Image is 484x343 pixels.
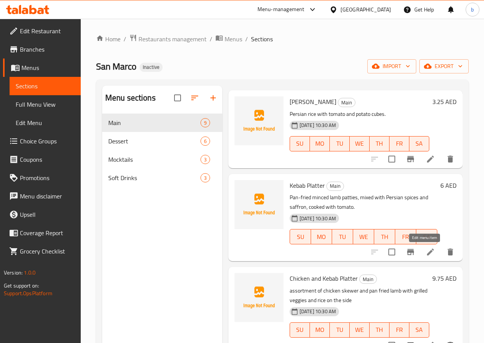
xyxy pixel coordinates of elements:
[293,231,308,242] span: SU
[257,5,305,14] div: Menu-management
[3,187,81,205] a: Menu disclaimer
[393,324,406,335] span: FR
[108,155,200,164] div: Mocktails
[96,34,121,44] a: Home
[326,182,344,191] div: Main
[16,81,75,91] span: Sections
[215,34,242,44] a: Menus
[395,229,416,244] button: FR
[398,231,413,242] span: FR
[129,34,207,44] a: Restaurants management
[311,229,332,244] button: MO
[24,268,36,278] span: 1.0.0
[20,173,75,182] span: Promotions
[200,155,210,164] div: items
[353,229,374,244] button: WE
[335,231,350,242] span: TU
[419,59,469,73] button: export
[374,229,395,244] button: TH
[3,150,81,169] a: Coupons
[210,34,212,44] li: /
[140,64,163,70] span: Inactive
[139,34,207,44] span: Restaurants management
[235,273,284,322] img: Chicken and Kebab Platter
[389,136,409,151] button: FR
[409,322,429,338] button: SA
[293,138,307,149] span: SU
[338,98,355,107] div: Main
[20,210,75,219] span: Upsell
[290,96,336,107] span: [PERSON_NAME]
[4,268,23,278] span: Version:
[471,5,474,14] span: b
[353,324,367,335] span: WE
[3,59,81,77] a: Menus
[360,275,376,284] span: Main
[370,136,389,151] button: TH
[401,150,420,168] button: Branch-specific-item
[377,231,392,242] span: TH
[310,136,330,151] button: MO
[412,138,426,149] span: SA
[384,244,400,260] span: Select to update
[20,247,75,256] span: Grocery Checklist
[96,58,137,75] span: San Marco
[350,136,370,151] button: WE
[204,89,222,107] button: Add section
[440,180,456,191] h6: 6 AED
[297,215,339,222] span: [DATE] 10:30 AM
[3,224,81,242] a: Coverage Report
[373,62,410,71] span: import
[235,180,284,229] img: Kebab Platter
[3,242,81,260] a: Grocery Checklist
[200,173,210,182] div: items
[416,229,437,244] button: SA
[330,322,350,338] button: TU
[330,136,350,151] button: TU
[3,205,81,224] a: Upsell
[384,151,400,167] span: Select to update
[290,180,325,191] span: Kebab Platter
[314,231,329,242] span: MO
[313,324,327,335] span: MO
[389,322,409,338] button: FR
[235,96,284,145] img: Kateh Gojeh
[140,63,163,72] div: Inactive
[105,92,156,104] h2: Menu sections
[332,229,353,244] button: TU
[108,173,200,182] span: Soft Drinks
[297,122,339,129] span: [DATE] 10:30 AM
[441,243,460,261] button: delete
[310,322,330,338] button: MO
[102,111,222,190] nav: Menu sections
[20,228,75,237] span: Coverage Report
[4,288,52,298] a: Support.OpsPlatform
[108,118,200,127] span: Main
[3,169,81,187] a: Promotions
[367,59,416,73] button: import
[20,45,75,54] span: Branches
[201,156,210,163] span: 3
[124,34,126,44] li: /
[359,275,377,284] div: Main
[432,273,456,284] h6: 9.75 AED
[200,137,210,146] div: items
[102,169,222,187] div: Soft Drinks3
[201,138,210,145] span: 6
[3,132,81,150] a: Choice Groups
[290,136,310,151] button: SU
[333,324,347,335] span: TU
[10,95,81,114] a: Full Menu View
[16,118,75,127] span: Edit Menu
[201,119,210,127] span: 9
[412,324,426,335] span: SA
[4,281,39,291] span: Get support on:
[419,231,434,242] span: SA
[201,174,210,182] span: 3
[426,154,435,164] a: Edit menu item
[102,114,222,132] div: Main9
[108,137,200,146] span: Dessert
